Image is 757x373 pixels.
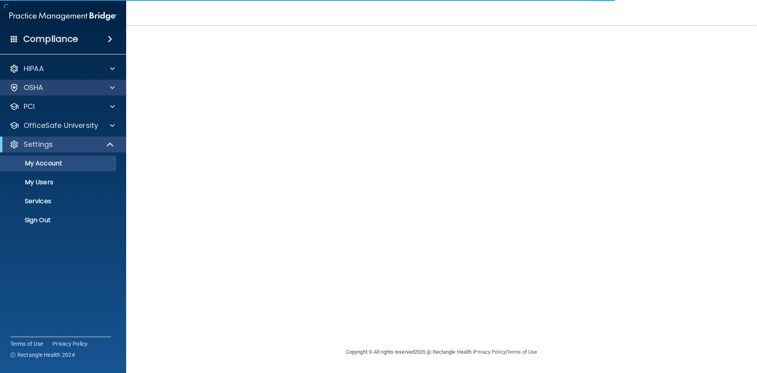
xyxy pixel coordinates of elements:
[5,197,113,205] p: Services
[9,121,115,130] a: OfficeSafe University
[24,102,35,111] p: PCI
[24,83,43,92] p: OSHA
[24,64,44,73] p: HIPAA
[9,83,115,92] a: OSHA
[24,140,53,149] p: Settings
[52,340,88,348] a: Privacy Policy
[5,159,113,167] p: My Account
[5,216,113,224] p: Sign Out
[9,102,115,111] a: PCI
[474,349,505,355] a: Privacy Policy
[9,8,117,24] img: PMB logo
[621,317,748,349] iframe: Drift Widget Chat Controller
[5,178,113,186] p: My Users
[10,351,75,359] span: Ⓒ Rectangle Health 2024
[298,339,585,365] div: Copyright © All rights reserved 2025 @ Rectangle Health | |
[10,340,43,348] a: Terms of Use
[9,140,114,149] a: Settings
[23,34,78,45] h4: Compliance
[9,64,115,73] a: HIPAA
[507,349,537,355] a: Terms of Use
[24,121,98,130] p: OfficeSafe University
